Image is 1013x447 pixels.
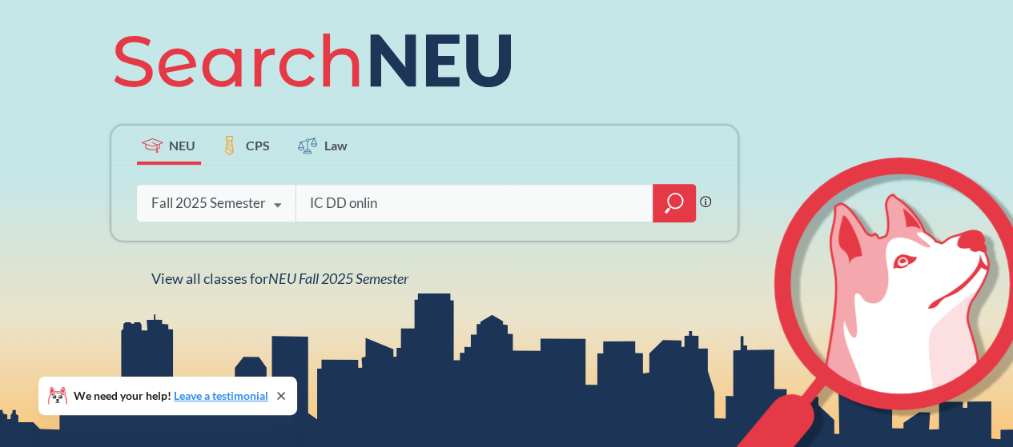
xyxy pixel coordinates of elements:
input: Class, professor, course number, "phrase" [308,186,641,220]
span: View all classes for [151,269,408,287]
a: Leave a testimonial [174,389,268,402]
span: We need your help! [74,390,268,401]
span: CPS [246,136,270,154]
span: Law [324,136,348,154]
span: NEU Fall 2025 Semester [268,269,408,287]
svg: magnifying glass [665,192,684,214]
div: Fall 2025 Semester [151,194,266,212]
span: NEU [169,136,195,154]
div: magnifying glass [653,184,696,222]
